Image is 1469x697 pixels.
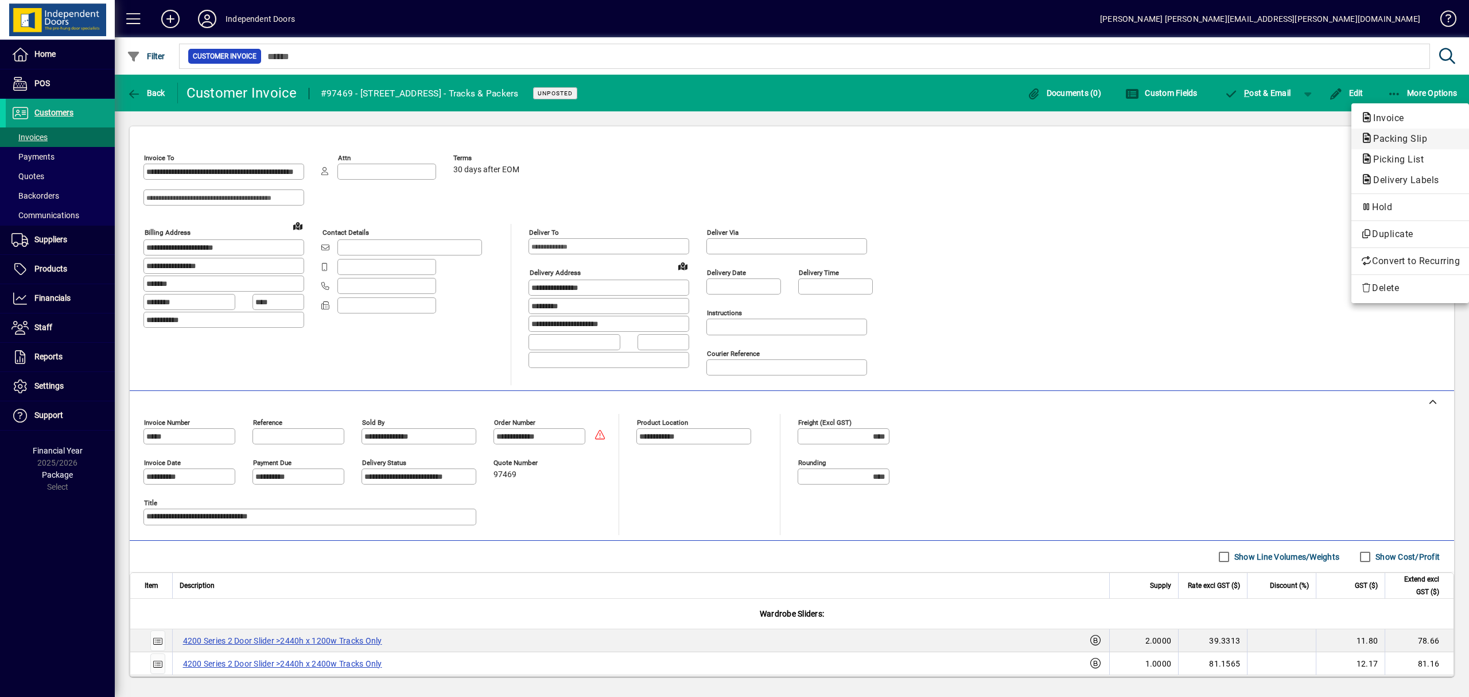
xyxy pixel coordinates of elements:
[1361,133,1433,144] span: Packing Slip
[1361,200,1460,214] span: Hold
[1361,175,1445,185] span: Delivery Labels
[1361,254,1460,268] span: Convert to Recurring
[1361,154,1429,165] span: Picking List
[1361,113,1410,123] span: Invoice
[1361,281,1460,295] span: Delete
[1361,227,1460,241] span: Duplicate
